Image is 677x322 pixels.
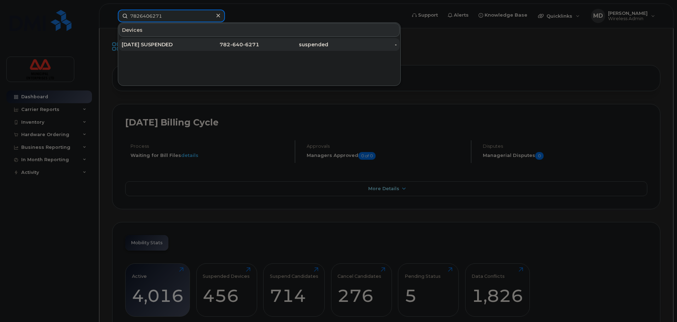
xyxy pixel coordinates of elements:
div: - - [191,41,260,48]
span: 640 [232,41,243,48]
span: 782 [220,41,230,48]
span: 6271 [245,41,259,48]
a: [DATE] SUSPENDED782-640-6271suspended- [119,38,400,51]
div: Devices [119,23,400,37]
div: suspended [259,41,328,48]
div: - [328,41,397,48]
div: [DATE] SUSPENDED [122,41,191,48]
